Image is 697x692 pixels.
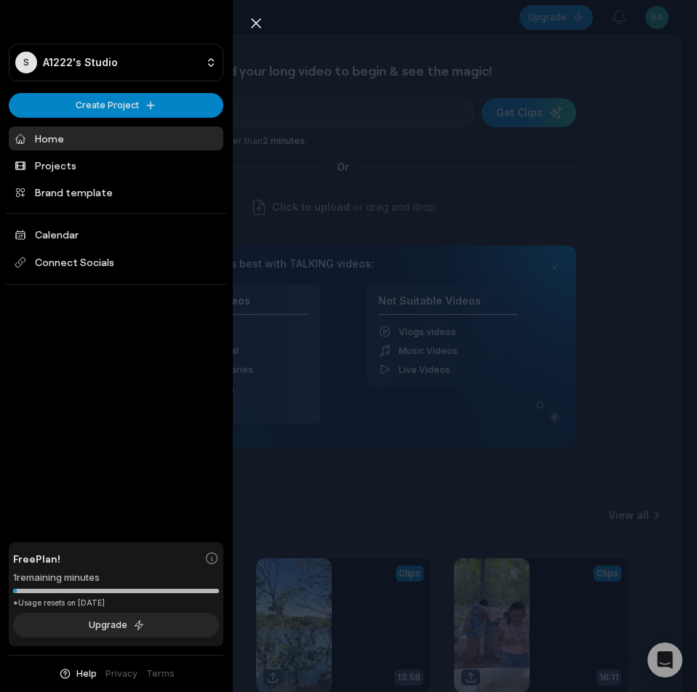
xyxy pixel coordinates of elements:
[9,180,223,204] a: Brand template
[9,222,223,246] a: Calendar
[105,667,138,680] a: Privacy
[13,571,219,585] div: 1 remaining minutes
[9,126,223,150] a: Home
[58,667,97,680] button: Help
[43,56,118,69] p: A1222's Studio
[15,52,37,73] div: S
[648,643,682,677] div: Open Intercom Messenger
[9,153,223,177] a: Projects
[9,93,223,118] button: Create Project
[13,598,219,608] div: *Usage resets on [DATE]
[13,613,219,637] button: Upgrade
[146,667,175,680] a: Terms
[76,667,97,680] span: Help
[13,551,60,566] span: Free Plan!
[9,249,223,275] span: Connect Socials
